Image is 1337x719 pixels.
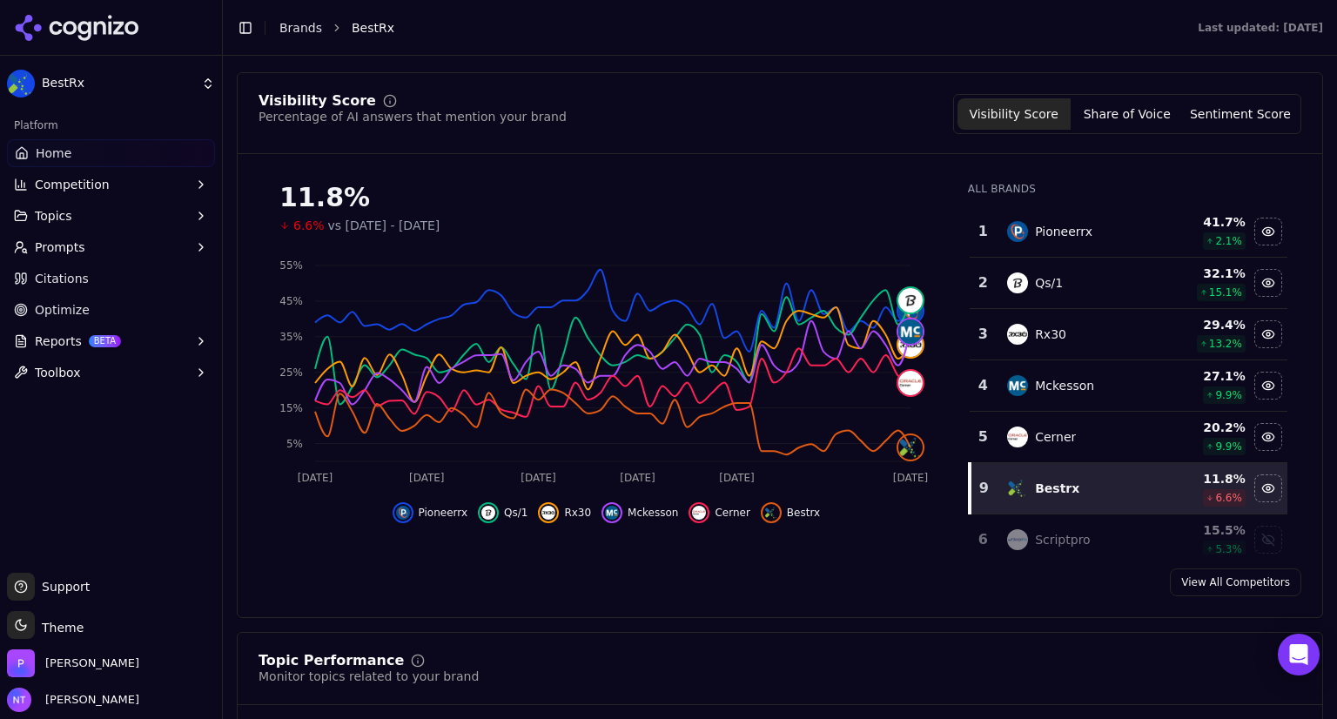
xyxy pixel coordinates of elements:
tspan: 55% [279,259,303,272]
a: View All Competitors [1170,568,1301,596]
span: BestRx [42,76,194,91]
tr: 9bestrxBestrx11.8%6.6%Hide bestrx data [970,463,1287,514]
a: Citations [7,265,215,292]
div: Scriptpro [1035,531,1091,548]
div: 20.2 % [1165,419,1246,436]
img: bestrx [764,506,778,520]
span: Citations [35,270,89,287]
button: Hide rx30 data [1254,320,1282,348]
div: Last updated: [DATE] [1198,21,1323,35]
span: Mckesson [628,506,678,520]
button: Hide pioneerrx data [393,502,467,523]
button: ReportsBETA [7,327,215,355]
span: Rx30 [564,506,591,520]
div: 27.1 % [1165,367,1246,385]
div: Monitor topics related to your brand [259,668,479,685]
button: Hide mckesson data [601,502,678,523]
div: Bestrx [1035,480,1079,497]
span: Perrill [45,655,139,671]
span: Home [36,144,71,162]
span: BestRx [352,19,394,37]
tr: 6scriptproScriptpro15.5%5.3%Show scriptpro data [970,514,1287,566]
div: Pioneerrx [1035,223,1092,240]
div: 1 [977,221,990,242]
div: 9 [978,478,990,499]
div: Open Intercom Messenger [1278,634,1320,675]
button: Hide qs/1 data [1254,269,1282,297]
img: pioneerrx [1007,221,1028,242]
span: Cerner [715,506,749,520]
div: 29.4 % [1165,316,1246,333]
img: cerner [692,506,706,520]
img: mckesson [898,319,923,344]
button: Hide cerner data [689,502,749,523]
img: cerner [898,371,923,395]
span: Toolbox [35,364,81,381]
button: Share of Voice [1071,98,1184,130]
a: Home [7,139,215,167]
img: pioneerrx [396,506,410,520]
div: Qs/1 [1035,274,1063,292]
tr: 1pioneerrxPioneerrx41.7%2.1%Hide pioneerrx data [970,206,1287,258]
span: vs [DATE] - [DATE] [328,217,440,234]
span: Optimize [35,301,90,319]
tspan: [DATE] [893,472,929,484]
button: Hide bestrx data [761,502,820,523]
span: Qs/1 [504,506,527,520]
tspan: [DATE] [521,472,556,484]
span: 9.9 % [1215,440,1242,454]
tr: 2qs/1Qs/132.1%15.1%Hide qs/1 data [970,258,1287,309]
img: qs/1 [1007,272,1028,293]
span: Pioneerrx [419,506,467,520]
button: Show scriptpro data [1254,526,1282,554]
div: Percentage of AI answers that mention your brand [259,108,567,125]
span: 6.6 % [1215,491,1242,505]
tspan: 25% [279,366,303,379]
button: Open organization switcher [7,649,139,677]
div: 2 [977,272,990,293]
div: Visibility Score [259,94,376,108]
tspan: [DATE] [298,472,333,484]
tspan: [DATE] [719,472,755,484]
button: Sentiment Score [1184,98,1297,130]
span: 15.1 % [1209,286,1242,299]
button: Toolbox [7,359,215,386]
button: Visibility Score [957,98,1071,130]
span: 2.1 % [1215,234,1242,248]
img: scriptpro [1007,529,1028,550]
div: Rx30 [1035,326,1066,343]
span: Support [35,578,90,595]
span: Topics [35,207,72,225]
span: 13.2 % [1209,337,1242,351]
span: 5.3 % [1215,542,1242,556]
span: 9.9 % [1215,388,1242,402]
span: BETA [89,335,121,347]
div: 41.7 % [1165,213,1246,231]
button: Competition [7,171,215,198]
span: [PERSON_NAME] [38,692,139,708]
tspan: [DATE] [409,472,445,484]
tspan: 5% [286,438,303,450]
button: Hide rx30 data [538,502,591,523]
div: 11.8 % [1165,470,1246,487]
img: Perrill [7,649,35,677]
div: Platform [7,111,215,139]
div: 32.1 % [1165,265,1246,282]
a: Brands [279,21,322,35]
img: mckesson [1007,375,1028,396]
div: Mckesson [1035,377,1094,394]
button: Hide cerner data [1254,423,1282,451]
button: Open user button [7,688,139,712]
button: Hide qs/1 data [478,502,527,523]
div: 6 [977,529,990,550]
div: 3 [977,324,990,345]
tspan: [DATE] [620,472,655,484]
div: Cerner [1035,428,1076,446]
tr: 3rx30Rx3029.4%13.2%Hide rx30 data [970,309,1287,360]
tspan: 45% [279,295,303,307]
img: rx30 [1007,324,1028,345]
tspan: 15% [279,402,303,414]
tr: 5cernerCerner20.2%9.9%Hide cerner data [970,412,1287,463]
img: cerner [1007,427,1028,447]
button: Hide mckesson data [1254,372,1282,400]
